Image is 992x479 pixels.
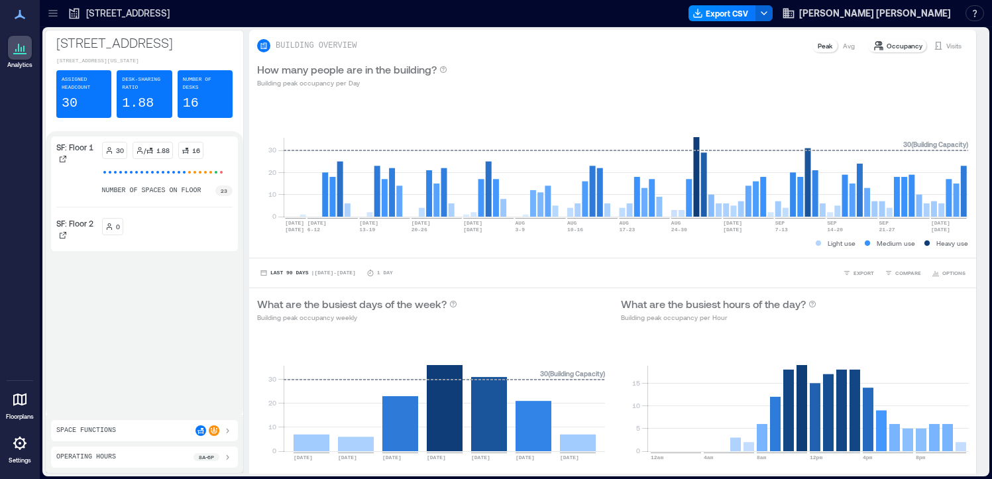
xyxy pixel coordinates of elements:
tspan: 20 [268,399,276,407]
p: 23 [221,187,227,195]
text: [DATE] [931,220,950,226]
p: Peak [818,40,832,51]
p: Building peak occupancy per Day [257,78,447,88]
text: SEP [827,220,837,226]
text: [DATE] [723,220,742,226]
text: AUG [671,220,681,226]
text: 10-16 [567,227,583,233]
p: [STREET_ADDRESS][US_STATE] [56,57,233,65]
text: 12am [651,454,663,460]
p: Settings [9,456,31,464]
tspan: 0 [272,447,276,454]
text: [DATE] [463,220,482,226]
tspan: 10 [268,423,276,431]
text: AUG [567,220,577,226]
p: SF: Floor 2 [56,218,93,229]
p: Desk-sharing ratio [122,76,166,91]
a: Analytics [3,32,36,73]
text: [DATE] [285,227,304,233]
text: [DATE] [931,227,950,233]
text: 6-12 [307,227,320,233]
text: [DATE] [359,220,378,226]
p: What are the busiest hours of the day? [621,296,806,312]
text: 20-26 [412,227,427,233]
button: [PERSON_NAME] [PERSON_NAME] [778,3,955,24]
p: 30 [62,94,78,113]
text: 14-20 [827,227,843,233]
p: Visits [946,40,962,51]
span: EXPORT [854,269,874,277]
span: OPTIONS [942,269,965,277]
text: [DATE] [382,454,402,460]
tspan: 0 [635,447,639,454]
p: Heavy use [936,238,968,248]
text: 8am [757,454,767,460]
text: SEP [879,220,889,226]
tspan: 0 [272,212,276,220]
p: Assigned Headcount [62,76,106,91]
p: 16 [183,94,199,113]
p: [STREET_ADDRESS] [86,7,170,20]
text: 17-23 [619,227,635,233]
p: Building peak occupancy per Hour [621,312,816,323]
p: 1.88 [122,94,154,113]
span: COMPARE [895,269,921,277]
p: How many people are in the building? [257,62,437,78]
p: Light use [828,238,855,248]
p: 0 [116,221,120,232]
tspan: 10 [632,401,639,409]
p: Medium use [877,238,915,248]
text: [DATE] [463,227,482,233]
text: [DATE] [338,454,357,460]
text: 4pm [863,454,873,460]
text: [DATE] [427,454,446,460]
p: [STREET_ADDRESS] [56,33,233,52]
text: [DATE] [516,454,535,460]
p: Space Functions [56,425,116,436]
button: EXPORT [840,266,877,280]
tspan: 5 [635,424,639,432]
text: [DATE] [471,454,490,460]
text: AUG [516,220,525,226]
button: COMPARE [882,266,924,280]
p: 30 [116,145,124,156]
tspan: 30 [268,146,276,154]
p: number of spaces on floor [102,186,201,196]
p: / [144,145,146,156]
text: [DATE] [723,227,742,233]
text: 8pm [916,454,926,460]
button: Last 90 Days |[DATE]-[DATE] [257,266,358,280]
text: [DATE] [294,454,313,460]
p: SF: Floor 1 [56,142,93,152]
a: Floorplans [2,384,38,425]
tspan: 30 [268,375,276,383]
tspan: 20 [268,168,276,176]
text: 12pm [810,454,822,460]
p: Building peak occupancy weekly [257,312,457,323]
p: Floorplans [6,413,34,421]
text: [DATE] [412,220,431,226]
tspan: 15 [632,379,639,387]
p: Avg [843,40,855,51]
p: 8a - 6p [199,453,214,461]
button: Export CSV [689,5,756,21]
text: 3-9 [516,227,525,233]
p: BUILDING OVERVIEW [276,40,357,51]
p: Operating Hours [56,452,116,462]
text: [DATE] [285,220,304,226]
tspan: 10 [268,190,276,198]
p: 16 [192,145,200,156]
text: 24-30 [671,227,687,233]
p: 1.88 [156,145,170,156]
text: 21-27 [879,227,895,233]
text: 7-13 [775,227,788,233]
p: Occupancy [887,40,922,51]
button: OPTIONS [929,266,968,280]
p: Number of Desks [183,76,227,91]
p: What are the busiest days of the week? [257,296,447,312]
text: SEP [775,220,785,226]
p: 1 Day [377,269,393,277]
p: Analytics [7,61,32,69]
text: 4am [704,454,714,460]
text: 13-19 [359,227,375,233]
